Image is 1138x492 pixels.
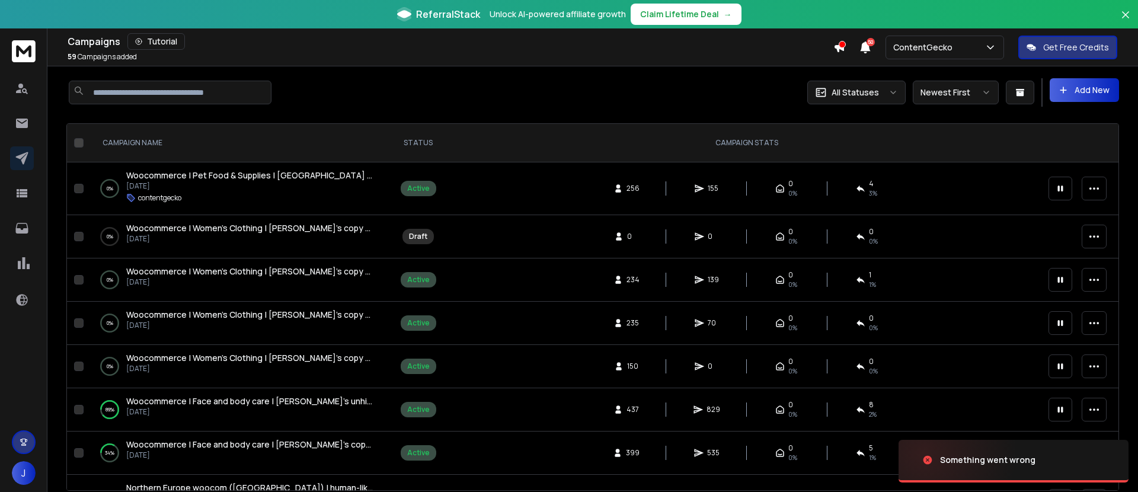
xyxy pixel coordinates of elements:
[126,395,538,407] span: Woocommerce | Face and body care | [PERSON_NAME]'s unhinged copy | [GEOGRAPHIC_DATA] | [DATE]
[127,33,185,50] button: Tutorial
[788,179,793,189] span: 0
[869,270,871,280] span: 1
[893,41,957,53] p: ContentGecko
[869,410,877,419] span: 2 %
[626,275,640,285] span: 234
[626,448,640,458] span: 399
[788,453,797,462] span: 0%
[126,266,503,277] span: Woocommerce | Women's Clothing | [PERSON_NAME]'s copy v3 | [GEOGRAPHIC_DATA] | [DATE]
[869,280,876,289] span: 1 %
[788,237,797,246] span: 0%
[724,8,732,20] span: →
[788,189,797,198] span: 0%
[107,274,113,286] p: 0 %
[1118,7,1133,36] button: Close banner
[409,232,427,241] div: Draft
[107,183,113,194] p: 0 %
[126,222,504,234] span: Woocommerce | Women's Clothing | [PERSON_NAME]'s copy V4 | [GEOGRAPHIC_DATA] | [DATE]
[627,362,639,371] span: 150
[869,237,878,246] span: 0%
[126,364,373,373] p: [DATE]
[869,323,878,333] span: 0 %
[107,360,113,372] p: 0 %
[107,231,113,242] p: 0 %
[788,400,793,410] span: 0
[126,170,373,181] a: Woocommerce | Pet Food & Supplies | [GEOGRAPHIC_DATA] | Eerik's unhinged, shorter | [DATE]
[708,318,720,328] span: 70
[869,453,876,462] span: 1 %
[788,270,793,280] span: 0
[869,189,877,198] span: 3 %
[788,227,793,237] span: 0
[407,275,430,285] div: Active
[707,405,720,414] span: 829
[126,170,503,181] span: Woocommerce | Pet Food & Supplies | [GEOGRAPHIC_DATA] | Eerik's unhinged, shorter | [DATE]
[126,352,373,364] a: Woocommerce | Women's Clothing | [PERSON_NAME]'s copy v1 | [GEOGRAPHIC_DATA] | [DATE]
[126,439,373,451] a: Woocommerce | Face and body care | [PERSON_NAME]'s copy | [GEOGRAPHIC_DATA] | [DATE]
[107,317,113,329] p: 0 %
[68,33,833,50] div: Campaigns
[126,266,373,277] a: Woocommerce | Women's Clothing | [PERSON_NAME]'s copy v3 | [GEOGRAPHIC_DATA] | [DATE]
[788,410,797,419] span: 0%
[88,215,385,258] td: 0%Woocommerce | Women's Clothing | [PERSON_NAME]'s copy V4 | [GEOGRAPHIC_DATA] | [DATE][DATE]
[869,443,873,453] span: 5
[626,184,640,193] span: 256
[126,395,373,407] a: Woocommerce | Face and body care | [PERSON_NAME]'s unhinged copy | [GEOGRAPHIC_DATA] | [DATE]
[88,432,385,475] td: 34%Woocommerce | Face and body care | [PERSON_NAME]'s copy | [GEOGRAPHIC_DATA] | [DATE][DATE]
[708,232,720,241] span: 0
[626,405,639,414] span: 437
[940,454,1035,466] div: Something went wrong
[708,362,720,371] span: 0
[416,7,480,21] span: ReferralStack
[407,184,430,193] div: Active
[407,448,430,458] div: Active
[106,404,114,416] p: 89 %
[407,318,430,328] div: Active
[88,162,385,215] td: 0%Woocommerce | Pet Food & Supplies | [GEOGRAPHIC_DATA] | Eerik's unhinged, shorter | [DATE][DATE...
[869,366,878,376] span: 0%
[707,448,720,458] span: 535
[68,52,76,62] span: 59
[407,405,430,414] div: Active
[12,461,36,485] button: J
[88,302,385,345] td: 0%Woocommerce | Women's Clothing | [PERSON_NAME]'s copy v2 | [GEOGRAPHIC_DATA] | [DATE][DATE]
[126,439,499,450] span: Woocommerce | Face and body care | [PERSON_NAME]'s copy | [GEOGRAPHIC_DATA] | [DATE]
[88,124,385,162] th: CAMPAIGN NAME
[913,81,999,104] button: Newest First
[788,280,797,289] span: 0%
[88,258,385,302] td: 0%Woocommerce | Women's Clothing | [PERSON_NAME]'s copy v3 | [GEOGRAPHIC_DATA] | [DATE][DATE]
[626,318,639,328] span: 235
[708,275,720,285] span: 139
[708,184,720,193] span: 155
[631,4,741,25] button: Claim Lifetime Deal→
[490,8,626,20] p: Unlock AI-powered affiliate growth
[407,362,430,371] div: Active
[1018,36,1117,59] button: Get Free Credits
[126,407,373,417] p: [DATE]
[126,222,373,234] a: Woocommerce | Women's Clothing | [PERSON_NAME]'s copy V4 | [GEOGRAPHIC_DATA] | [DATE]
[452,124,1041,162] th: CAMPAIGN STATS
[788,357,793,366] span: 0
[1043,41,1109,53] p: Get Free Credits
[869,227,874,237] span: 0
[126,234,373,244] p: [DATE]
[788,323,797,333] span: 0%
[899,428,1017,492] img: image
[385,124,452,162] th: STATUS
[1050,78,1119,102] button: Add New
[88,345,385,388] td: 0%Woocommerce | Women's Clothing | [PERSON_NAME]'s copy v1 | [GEOGRAPHIC_DATA] | [DATE][DATE]
[627,232,639,241] span: 0
[126,309,503,320] span: Woocommerce | Women's Clothing | [PERSON_NAME]'s copy v2 | [GEOGRAPHIC_DATA] | [DATE]
[788,314,793,323] span: 0
[68,52,137,62] p: Campaigns added
[126,309,373,321] a: Woocommerce | Women's Clothing | [PERSON_NAME]'s copy v2 | [GEOGRAPHIC_DATA] | [DATE]
[105,447,114,459] p: 34 %
[126,181,373,191] p: [DATE]
[126,352,501,363] span: Woocommerce | Women's Clothing | [PERSON_NAME]'s copy v1 | [GEOGRAPHIC_DATA] | [DATE]
[126,451,373,460] p: [DATE]
[126,321,373,330] p: [DATE]
[869,314,874,323] span: 0
[867,38,875,46] span: 50
[869,400,874,410] span: 8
